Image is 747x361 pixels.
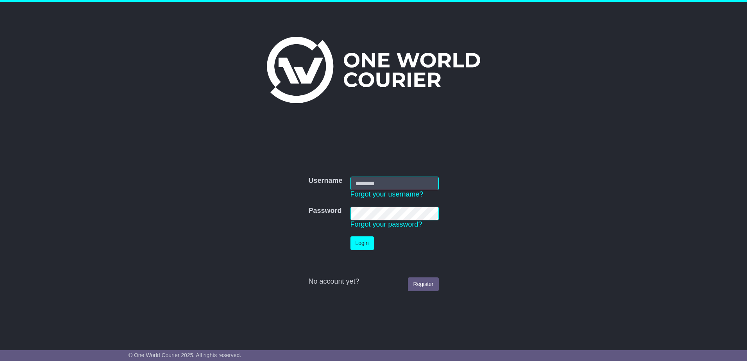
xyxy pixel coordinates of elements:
a: Forgot your username? [350,190,424,198]
img: One World [267,37,480,103]
label: Username [308,177,342,185]
a: Forgot your password? [350,220,422,228]
button: Login [350,236,374,250]
div: No account yet? [308,277,438,286]
a: Register [408,277,438,291]
label: Password [308,207,341,215]
span: © One World Courier 2025. All rights reserved. [129,352,241,358]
